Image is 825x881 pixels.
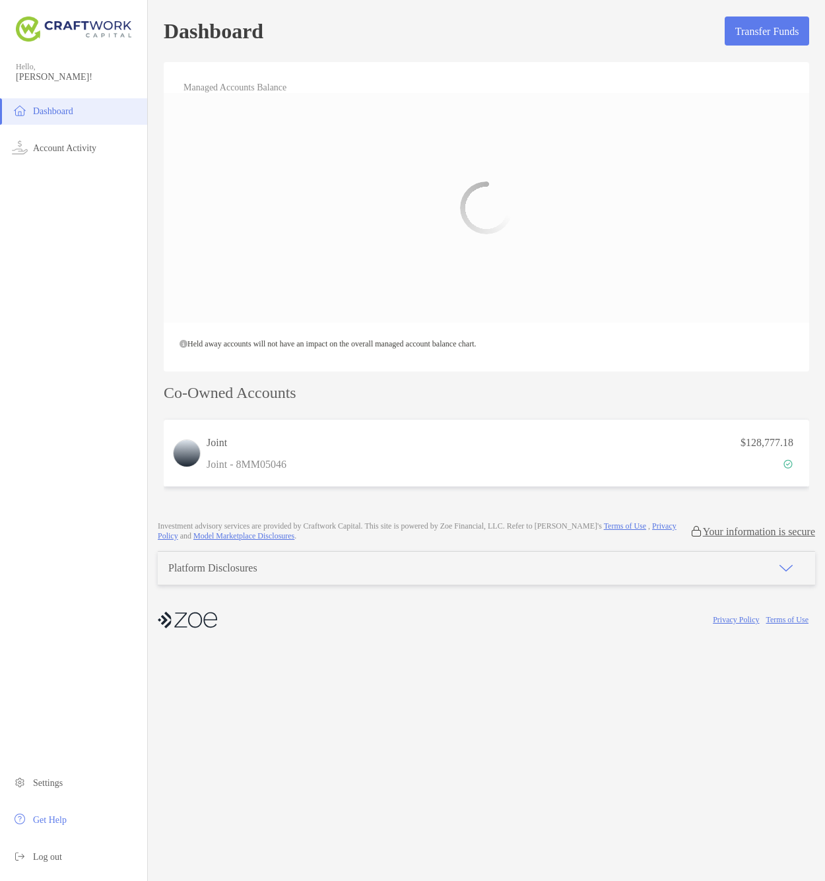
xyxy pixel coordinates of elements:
img: activity icon [12,139,28,155]
span: Settings [33,778,63,788]
div: Platform Disclosures [168,562,257,574]
h3: Joint [207,435,286,451]
img: settings icon [12,774,28,790]
a: Privacy Policy [158,521,676,540]
p: Your information is secure [703,525,815,538]
span: Held away accounts will not have an impact on the overall managed account balance chart. [180,339,476,348]
h4: Managed Accounts Balance [183,82,286,93]
img: get-help icon [12,811,28,827]
span: Dashboard [33,106,73,116]
img: icon arrow [778,560,794,576]
span: Account Activity [33,143,96,153]
a: Privacy Policy [713,615,759,624]
img: logo account [174,440,200,467]
img: logout icon [12,848,28,864]
span: Log out [33,852,62,862]
a: Model Marketplace Disclosures [193,531,294,540]
img: household icon [12,102,28,118]
h5: Dashboard [164,16,263,46]
img: company logo [158,605,217,635]
img: Zoe Logo [16,5,131,53]
p: $128,777.18 [741,434,793,451]
a: Terms of Use [766,615,808,624]
p: Joint - 8MM05046 [207,456,286,473]
p: Co-Owned Accounts [164,385,809,401]
p: Investment advisory services are provided by Craftwork Capital . This site is powered by Zoe Fina... [158,521,690,541]
button: Transfer Funds [725,16,809,46]
a: Terms of Use [604,521,646,531]
span: Get Help [33,815,67,825]
img: Account Status icon [783,459,793,469]
span: [PERSON_NAME]! [16,72,139,82]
